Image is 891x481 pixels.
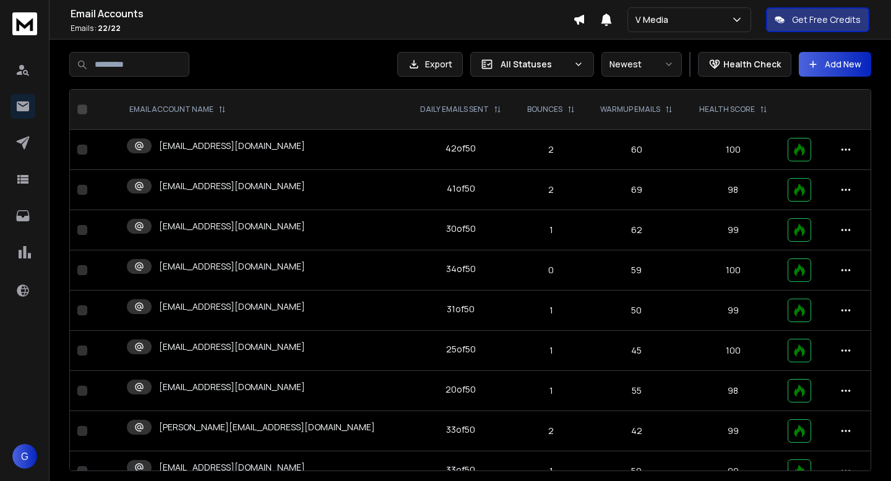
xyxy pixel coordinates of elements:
p: 1 [522,224,580,236]
div: 31 of 50 [447,303,475,315]
p: [EMAIL_ADDRESS][DOMAIN_NAME] [159,260,305,273]
p: [PERSON_NAME][EMAIL_ADDRESS][DOMAIN_NAME] [159,421,375,433]
p: 2 [522,143,580,156]
p: BOUNCES [527,104,562,114]
p: 2 [522,425,580,437]
button: Get Free Credits [766,7,869,32]
td: 100 [686,331,780,371]
p: 1 [522,385,580,397]
td: 45 [587,331,686,371]
button: G [12,444,37,469]
button: Export [397,52,463,77]
td: 98 [686,170,780,210]
p: HEALTH SCORE [699,104,755,114]
p: All Statuses [501,58,569,70]
p: [EMAIL_ADDRESS][DOMAIN_NAME] [159,140,305,152]
div: 33 of 50 [446,464,475,476]
button: Add New [799,52,871,77]
p: DAILY EMAILS SENT [420,104,489,114]
td: 100 [686,130,780,170]
td: 99 [686,291,780,331]
td: 60 [587,130,686,170]
p: Get Free Credits [792,14,861,26]
td: 59 [587,250,686,291]
div: EMAIL ACCOUNT NAME [129,104,226,114]
div: 33 of 50 [446,424,475,436]
td: 50 [587,291,686,331]
td: 62 [587,210,686,250]
p: [EMAIL_ADDRESS][DOMAIN_NAME] [159,461,305,474]
p: 0 [522,264,580,276]
p: [EMAIL_ADDRESS][DOMAIN_NAME] [159,381,305,393]
img: logo [12,12,37,35]
div: 34 of 50 [446,263,476,275]
div: 25 of 50 [446,343,476,355]
div: 42 of 50 [445,142,476,155]
p: WARMUP EMAILS [600,104,660,114]
p: [EMAIL_ADDRESS][DOMAIN_NAME] [159,341,305,353]
h1: Email Accounts [71,6,573,21]
p: [EMAIL_ADDRESS][DOMAIN_NAME] [159,180,305,192]
td: 99 [686,411,780,451]
div: 20 of 50 [445,383,476,396]
td: 69 [587,170,686,210]
span: 22 / 22 [98,23,121,33]
td: 42 [587,411,686,451]
button: Newest [601,52,682,77]
p: 1 [522,465,580,477]
p: Health Check [723,58,781,70]
div: 30 of 50 [446,223,476,235]
p: 1 [522,304,580,317]
p: 2 [522,184,580,196]
p: V Media [635,14,673,26]
p: [EMAIL_ADDRESS][DOMAIN_NAME] [159,220,305,232]
td: 55 [587,371,686,411]
div: 41 of 50 [447,182,475,195]
td: 100 [686,250,780,291]
p: 1 [522,344,580,357]
button: Health Check [698,52,791,77]
p: Emails : [71,23,573,33]
td: 99 [686,210,780,250]
td: 98 [686,371,780,411]
p: [EMAIL_ADDRESS][DOMAIN_NAME] [159,300,305,313]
